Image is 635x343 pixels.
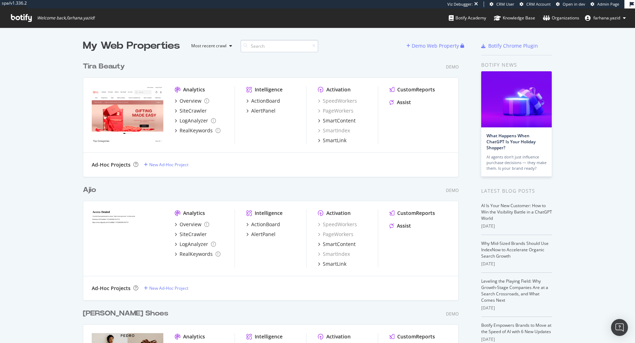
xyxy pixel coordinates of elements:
[397,333,435,340] div: CustomReports
[397,210,435,217] div: CustomReports
[526,1,551,7] span: CRM Account
[389,222,411,229] a: Assist
[593,15,620,21] span: farhana.yazid
[397,222,411,229] div: Assist
[449,8,486,28] a: Botify Academy
[175,241,216,248] a: LogAnalyzer
[543,14,579,22] div: Organizations
[481,261,552,267] div: [DATE]
[144,162,188,168] a: New Ad-Hoc Project
[318,137,346,144] a: SmartLink
[323,241,356,248] div: SmartContent
[180,127,213,134] div: RealKeywords
[481,61,552,69] div: Botify news
[486,133,536,151] a: What Happens When ChatGPT Is Your Holiday Shopper?
[449,14,486,22] div: Botify Academy
[494,14,535,22] div: Knowledge Base
[92,210,163,267] img: Ajio
[318,221,357,228] a: SpeedWorkers
[83,39,180,53] div: My Web Properties
[318,241,356,248] a: SmartContent
[318,127,350,134] a: SmartIndex
[83,61,128,72] a: Tira Beauty
[186,40,235,52] button: Most recent crawl
[191,44,226,48] div: Most recent crawl
[481,240,549,259] a: Why Mid-Sized Brands Should Use IndexNow to Accelerate Organic Search Growth
[496,1,514,7] span: CRM User
[318,107,353,114] a: PageWorkers
[175,231,207,238] a: SiteCrawler
[579,12,631,24] button: farhana.yazid
[481,322,551,335] a: Botify Empowers Brands to Move at the Speed of AI with 6 New Updates
[412,42,459,49] div: Demo Web Property
[251,97,280,104] div: ActionBoard
[175,117,216,124] a: LogAnalyzer
[481,42,538,49] a: Botify Chrome Plugin
[481,71,552,127] img: What Happens When ChatGPT Is Your Holiday Shopper?
[318,260,346,267] a: SmartLink
[323,117,356,124] div: SmartContent
[255,333,283,340] div: Intelligence
[180,107,207,114] div: SiteCrawler
[389,210,435,217] a: CustomReports
[481,278,548,303] a: Leveling the Playing Field: Why Growth-Stage Companies Are at a Search Crossroads, and What Comes...
[494,8,535,28] a: Knowledge Base
[175,107,207,114] a: SiteCrawler
[180,251,213,258] div: RealKeywords
[318,251,350,258] div: SmartIndex
[246,221,280,228] a: ActionBoard
[389,333,435,340] a: CustomReports
[92,161,131,168] div: Ad-Hoc Projects
[251,107,276,114] div: AlertPanel
[611,319,628,336] div: Open Intercom Messenger
[149,162,188,168] div: New Ad-Hoc Project
[446,64,459,70] div: Demo
[144,285,188,291] a: New Ad-Hoc Project
[180,231,207,238] div: SiteCrawler
[481,203,552,221] a: AI Is Your New Customer: How to Win the Visibility Battle in a ChatGPT World
[323,137,346,144] div: SmartLink
[83,308,171,319] a: [PERSON_NAME] Shoes
[83,185,96,195] div: Ajio
[175,221,209,228] a: Overview
[490,1,514,7] a: CRM User
[318,117,356,124] a: SmartContent
[318,231,353,238] a: PageWorkers
[318,97,357,104] a: SpeedWorkers
[486,154,546,171] div: AI agents don’t just influence purchase decisions — they make them. Is your brand ready?
[183,86,205,93] div: Analytics
[241,40,318,52] input: Search
[255,86,283,93] div: Intelligence
[591,1,619,7] a: Admin Page
[563,1,585,7] span: Open in dev
[92,285,131,292] div: Ad-Hoc Projects
[183,333,205,340] div: Analytics
[37,15,95,21] span: Welcome back, farhana.yazid !
[481,223,552,229] div: [DATE]
[83,185,99,195] a: Ajio
[180,97,201,104] div: Overview
[397,86,435,93] div: CustomReports
[481,336,552,343] div: [DATE]
[175,97,209,104] a: Overview
[543,8,579,28] a: Organizations
[389,86,435,93] a: CustomReports
[175,127,220,134] a: RealKeywords
[326,333,351,340] div: Activation
[251,221,280,228] div: ActionBoard
[180,221,201,228] div: Overview
[389,99,411,106] a: Assist
[326,210,351,217] div: Activation
[446,187,459,193] div: Demo
[406,43,460,49] a: Demo Web Property
[92,86,163,143] img: Tira Beauty
[180,117,208,124] div: LogAnalyzer
[246,107,276,114] a: AlertPanel
[481,305,552,311] div: [DATE]
[447,1,473,7] div: Viz Debugger:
